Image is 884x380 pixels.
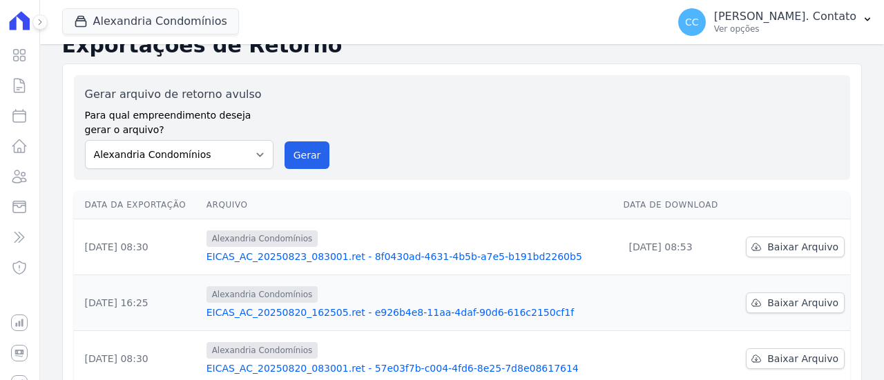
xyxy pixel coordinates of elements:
[206,306,613,319] a: EICAS_AC_20250820_162505.ret - e926b4e8-11aa-4daf-90d6-616c2150cf1f
[74,275,201,331] td: [DATE] 16:25
[74,191,201,219] th: Data da Exportação
[85,86,273,103] label: Gerar arquivo de retorno avulso
[206,342,318,359] span: Alexandria Condomínios
[74,219,201,275] td: [DATE] 08:30
[714,10,856,23] p: [PERSON_NAME]. Contato
[617,191,731,219] th: Data de Download
[746,292,845,313] a: Baixar Arquivo
[714,23,856,34] p: Ver opções
[201,191,618,219] th: Arquivo
[767,296,838,310] span: Baixar Arquivo
[617,219,731,275] td: [DATE] 08:53
[62,33,862,58] h2: Exportações de Retorno
[85,103,273,137] label: Para qual empreendimento deseja gerar o arquivo?
[206,361,613,375] a: EICAS_AC_20250820_083001.ret - 57e03f7b-c004-4fd6-8e25-7d8e08617614
[746,348,845,369] a: Baixar Arquivo
[685,17,699,27] span: CC
[746,237,845,257] a: Baixar Arquivo
[62,8,239,34] button: Alexandria Condomínios
[667,3,884,41] button: CC [PERSON_NAME]. Contato Ver opções
[206,230,318,247] span: Alexandria Condomínios
[285,141,330,169] button: Gerar
[206,250,613,263] a: EICAS_AC_20250823_083001.ret - 8f0430ad-4631-4b5b-a7e5-b191bd2260b5
[767,352,838,366] span: Baixar Arquivo
[206,286,318,303] span: Alexandria Condomínios
[767,240,838,254] span: Baixar Arquivo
